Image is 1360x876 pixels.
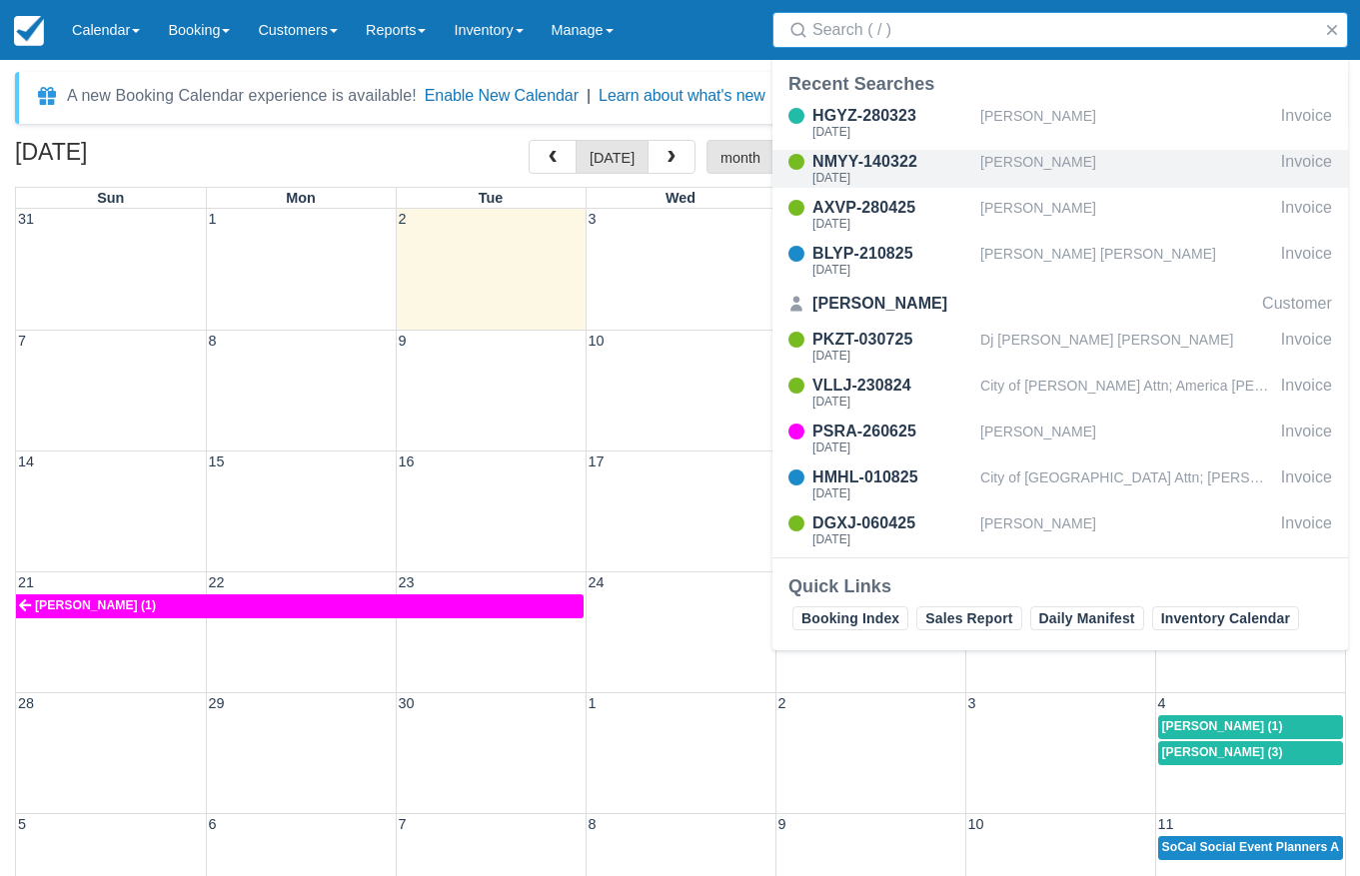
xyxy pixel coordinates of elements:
[1281,196,1332,234] div: Invoice
[16,816,28,832] span: 5
[207,695,227,711] span: 29
[16,211,36,227] span: 31
[15,140,268,177] h2: [DATE]
[776,695,788,711] span: 2
[812,350,972,362] div: [DATE]
[772,328,1348,366] a: PKZT-030725[DATE]Dj [PERSON_NAME] [PERSON_NAME]Invoice
[1162,745,1283,759] span: [PERSON_NAME] (3)
[587,211,599,227] span: 3
[980,242,1273,280] div: [PERSON_NAME] [PERSON_NAME]
[812,328,972,352] div: PKZT-030725
[812,150,972,174] div: NMYY-140322
[812,465,972,489] div: HMHL-010825
[207,333,219,349] span: 8
[97,190,124,206] span: Sun
[207,816,219,832] span: 6
[1281,104,1332,142] div: Invoice
[1281,465,1332,503] div: Invoice
[812,487,972,499] div: [DATE]
[812,292,972,316] div: [PERSON_NAME]
[587,333,607,349] span: 10
[966,695,978,711] span: 3
[812,126,972,138] div: [DATE]
[587,87,591,104] span: |
[788,574,1332,598] div: Quick Links
[980,196,1273,234] div: [PERSON_NAME]
[776,816,788,832] span: 9
[479,190,504,206] span: Tue
[772,374,1348,412] a: VLLJ-230824[DATE]City of [PERSON_NAME] Attn; America [PERSON_NAME]Invoice
[706,140,774,174] button: month
[587,695,599,711] span: 1
[16,333,28,349] span: 7
[812,12,1316,48] input: Search ( / )
[812,511,972,535] div: DGXJ-060425
[397,333,409,349] span: 9
[397,453,417,469] span: 16
[1158,715,1344,739] a: [PERSON_NAME] (1)
[980,328,1273,366] div: Dj [PERSON_NAME] [PERSON_NAME]
[1152,606,1299,630] a: Inventory Calendar
[812,396,972,408] div: [DATE]
[16,453,36,469] span: 14
[599,87,765,104] a: Learn about what's new
[772,511,1348,549] a: DGXJ-060425[DATE][PERSON_NAME]Invoice
[16,594,584,618] a: [PERSON_NAME] (1)
[812,441,972,453] div: [DATE]
[980,465,1273,503] div: City of [GEOGRAPHIC_DATA] Attn; [PERSON_NAME]
[397,816,409,832] span: 7
[772,242,1348,280] a: BLYP-210825[DATE][PERSON_NAME] [PERSON_NAME]Invoice
[1162,719,1283,733] span: [PERSON_NAME] (1)
[397,211,409,227] span: 2
[207,574,227,590] span: 22
[916,606,1021,630] a: Sales Report
[980,104,1273,142] div: [PERSON_NAME]
[812,218,972,230] div: [DATE]
[16,695,36,711] span: 28
[980,511,1273,549] div: [PERSON_NAME]
[67,84,417,108] div: A new Booking Calendar experience is available!
[16,574,36,590] span: 21
[1281,328,1332,366] div: Invoice
[772,465,1348,503] a: HMHL-010825[DATE]City of [GEOGRAPHIC_DATA] Attn; [PERSON_NAME]Invoice
[1281,150,1332,188] div: Invoice
[980,420,1273,457] div: [PERSON_NAME]
[772,288,1348,320] a: [PERSON_NAME]Customer
[666,190,695,206] span: Wed
[1156,695,1168,711] span: 4
[397,695,417,711] span: 30
[587,816,599,832] span: 8
[980,374,1273,412] div: City of [PERSON_NAME] Attn; America [PERSON_NAME]
[980,150,1273,188] div: [PERSON_NAME]
[812,104,972,128] div: HGYZ-280323
[207,211,219,227] span: 1
[587,574,607,590] span: 24
[587,453,607,469] span: 17
[812,242,972,266] div: BLYP-210825
[286,190,316,206] span: Mon
[812,196,972,220] div: AXVP-280425
[1281,374,1332,412] div: Invoice
[1281,511,1332,549] div: Invoice
[812,533,972,545] div: [DATE]
[772,196,1348,234] a: AXVP-280425[DATE][PERSON_NAME]Invoice
[14,16,44,46] img: checkfront-main-nav-mini-logo.png
[812,172,972,184] div: [DATE]
[35,598,156,612] span: [PERSON_NAME] (1)
[207,453,227,469] span: 15
[1262,292,1332,316] div: Customer
[576,140,649,174] button: [DATE]
[1281,420,1332,457] div: Invoice
[1158,741,1344,765] a: [PERSON_NAME] (3)
[397,574,417,590] span: 23
[1030,606,1144,630] a: Daily Manifest
[812,264,972,276] div: [DATE]
[772,420,1348,457] a: PSRA-260625[DATE][PERSON_NAME]Invoice
[966,816,986,832] span: 10
[1281,242,1332,280] div: Invoice
[792,606,908,630] a: Booking Index
[772,150,1348,188] a: NMYY-140322[DATE][PERSON_NAME]Invoice
[1156,816,1176,832] span: 11
[788,72,1332,96] div: Recent Searches
[1158,836,1344,860] a: SoCal Social Event Planners Attn; [PERSON_NAME] (2)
